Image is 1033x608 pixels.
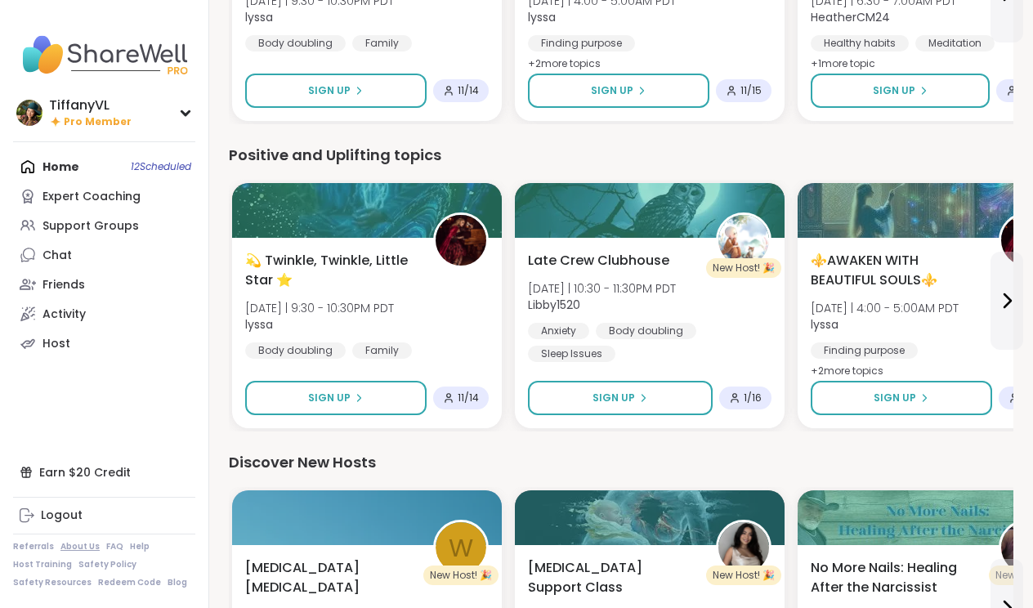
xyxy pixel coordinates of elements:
[245,342,346,359] div: Body doubling
[706,566,781,585] div: New Host! 🎉
[130,541,150,552] a: Help
[13,240,195,270] a: Chat
[78,559,136,570] a: Safety Policy
[352,342,412,359] div: Family
[64,115,132,129] span: Pro Member
[229,451,1013,474] div: Discover New Hosts
[706,258,781,278] div: New Host! 🎉
[436,215,486,266] img: lyssa
[308,83,351,98] span: Sign Up
[13,26,195,83] img: ShareWell Nav Logo
[229,144,1013,167] div: Positive and Uplifting topics
[811,342,918,359] div: Finding purpose
[528,346,615,362] div: Sleep Issues
[42,189,141,205] div: Expert Coaching
[352,35,412,51] div: Family
[811,9,890,25] b: HeatherCM24
[740,84,762,97] span: 11 / 15
[811,381,992,415] button: Sign Up
[42,248,72,264] div: Chat
[245,9,273,25] b: lyssa
[811,74,990,108] button: Sign Up
[13,541,54,552] a: Referrals
[308,391,351,405] span: Sign Up
[528,558,698,597] span: [MEDICAL_DATA] Support Class
[245,381,427,415] button: Sign Up
[13,501,195,530] a: Logout
[245,35,346,51] div: Body doubling
[915,35,995,51] div: Meditation
[874,391,916,405] span: Sign Up
[593,391,635,405] span: Sign Up
[528,297,580,313] b: Libby1520
[744,391,762,405] span: 1 / 16
[811,251,981,290] span: ⚜️AWAKEN WITH BEAUTIFUL SOULS⚜️
[528,280,676,297] span: [DATE] | 10:30 - 11:30PM PDT
[245,316,273,333] b: lyssa
[811,300,959,316] span: [DATE] | 4:00 - 5:00AM PDT
[13,299,195,329] a: Activity
[245,300,394,316] span: [DATE] | 9:30 - 10:30PM PDT
[13,559,72,570] a: Host Training
[106,541,123,552] a: FAQ
[41,507,83,524] div: Logout
[13,458,195,487] div: Earn $20 Credit
[458,84,479,97] span: 11 / 14
[811,35,909,51] div: Healthy habits
[245,74,427,108] button: Sign Up
[528,381,713,415] button: Sign Up
[13,577,92,588] a: Safety Resources
[423,566,499,585] div: New Host! 🎉
[60,541,100,552] a: About Us
[13,329,195,358] a: Host
[42,336,70,352] div: Host
[13,181,195,211] a: Expert Coaching
[596,323,696,339] div: Body doubling
[449,529,473,567] span: W
[528,35,635,51] div: Finding purpose
[16,100,42,126] img: TiffanyVL
[873,83,915,98] span: Sign Up
[528,323,589,339] div: Anxiety
[528,74,709,108] button: Sign Up
[718,522,769,573] img: AnaKeilyLlaneza
[13,270,195,299] a: Friends
[42,277,85,293] div: Friends
[528,9,556,25] b: lyssa
[811,558,981,597] span: No More Nails: Healing After the Narcissist
[42,218,139,235] div: Support Groups
[245,558,415,597] span: [MEDICAL_DATA] [MEDICAL_DATA]
[13,211,195,240] a: Support Groups
[718,215,769,266] img: Libby1520
[42,306,86,323] div: Activity
[458,391,479,405] span: 11 / 14
[49,96,132,114] div: TiffanyVL
[591,83,633,98] span: Sign Up
[168,577,187,588] a: Blog
[98,577,161,588] a: Redeem Code
[245,251,415,290] span: 💫 Twinkle, Twinkle, Little Star ⭐️
[528,251,669,270] span: Late Crew Clubhouse
[811,316,838,333] b: lyssa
